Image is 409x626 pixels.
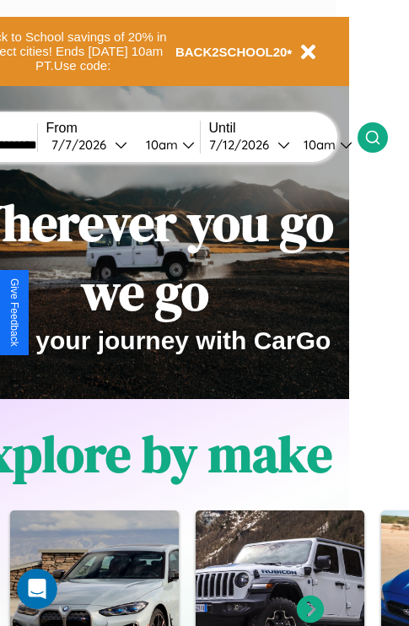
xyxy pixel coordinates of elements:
div: 10am [137,137,182,153]
div: 10am [295,137,340,153]
div: 7 / 12 / 2026 [209,137,277,153]
b: BACK2SCHOOL20 [175,45,288,59]
div: Give Feedback [8,278,20,347]
iframe: Intercom live chat [17,569,57,609]
button: 10am [290,136,358,154]
label: From [46,121,200,136]
div: 7 / 7 / 2026 [51,137,115,153]
button: 7/7/2026 [46,136,132,154]
button: 10am [132,136,200,154]
label: Until [209,121,358,136]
